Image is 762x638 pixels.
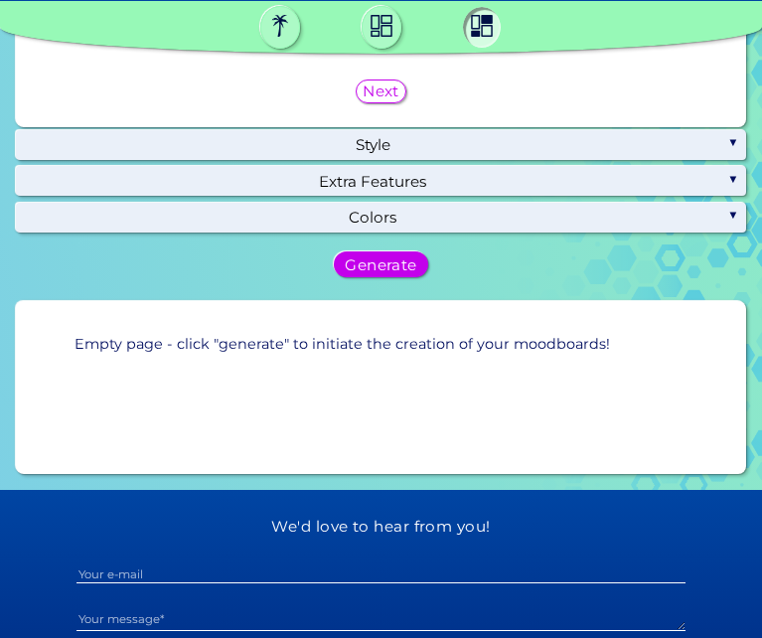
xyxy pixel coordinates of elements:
[76,564,686,583] input: Your e-mail
[16,130,746,160] div: Style
[362,83,400,99] h5: Next
[76,518,686,536] h5: We'd love to hear from you!
[16,203,746,233] div: Colors
[16,166,746,196] div: Extra Features
[343,256,418,272] h5: Generate
[75,333,610,356] p: Empty page - click "generate" to initiate the creation of your moodboards!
